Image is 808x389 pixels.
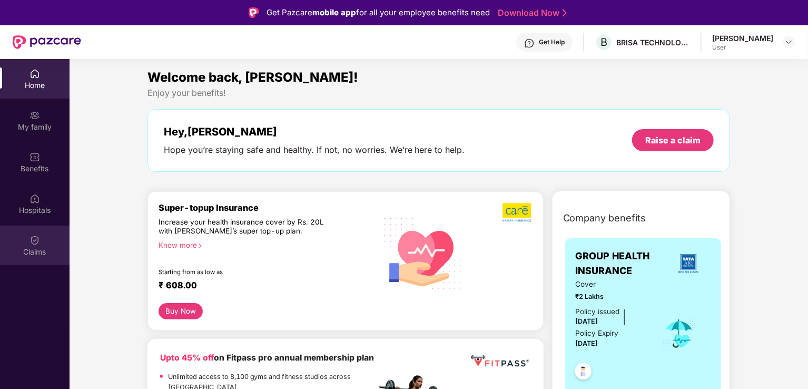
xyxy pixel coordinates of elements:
[267,6,490,19] div: Get Pazcare for all your employee benefits need
[159,280,366,293] div: ₹ 608.00
[563,7,567,18] img: Stroke
[785,38,793,46] img: svg+xml;base64,PHN2ZyBpZD0iRHJvcGRvd24tMzJ4MzIiIHhtbG5zPSJodHRwOi8vd3d3LnczLm9yZy8yMDAwL3N2ZyIgd2...
[159,303,203,319] button: Buy Now
[576,328,619,339] div: Policy Expiry
[13,35,81,49] img: New Pazcare Logo
[502,202,533,222] img: b5dec4f62d2307b9de63beb79f102df3.png
[498,7,564,18] a: Download Now
[576,317,598,325] span: [DATE]
[159,218,331,237] div: Increase your health insurance cover by Rs. 20L with [PERSON_NAME]’s super top-up plan.
[576,279,648,290] span: Cover
[147,70,358,85] span: Welcome back, [PERSON_NAME]!
[576,291,648,302] span: ₹2 Lakhs
[576,249,666,279] span: GROUP HEALTH INSURANCE
[164,144,465,155] div: Hope you’re staying safe and healthy. If not, no worries. We’re here to help.
[645,134,701,146] div: Raise a claim
[600,36,607,48] span: B
[159,202,377,213] div: Super-topup Insurance
[469,352,530,371] img: fppp.png
[674,249,703,278] img: insurerLogo
[29,69,40,79] img: svg+xml;base64,PHN2ZyBpZD0iSG9tZSIgeG1sbnM9Imh0dHA6Ly93d3cudzMub3JnLzIwMDAvc3ZnIiB3aWR0aD0iMjAiIG...
[576,339,598,347] span: [DATE]
[160,353,214,363] b: Upto 45% off
[147,87,731,99] div: Enjoy your benefits!
[159,268,332,276] div: Starting from as low as
[160,353,374,363] b: on Fitpass pro annual membership plan
[524,38,535,48] img: svg+xml;base64,PHN2ZyBpZD0iSGVscC0zMngzMiIgeG1sbnM9Imh0dHA6Ly93d3cudzMub3JnLzIwMDAvc3ZnIiB3aWR0aD...
[570,360,596,386] img: svg+xml;base64,PHN2ZyB4bWxucz0iaHR0cDovL3d3dy53My5vcmcvMjAwMC9zdmciIHdpZHRoPSI0OC45NDMiIGhlaWdodD...
[29,193,40,204] img: svg+xml;base64,PHN2ZyBpZD0iSG9zcGl0YWxzIiB4bWxucz0iaHR0cDovL3d3dy53My5vcmcvMjAwMC9zdmciIHdpZHRoPS...
[712,33,773,43] div: [PERSON_NAME]
[662,316,696,351] img: icon
[576,306,620,317] div: Policy issued
[616,37,690,47] div: BRISA TECHNOLOGIES PRIVATE LIMITED
[312,7,356,17] strong: mobile app
[249,7,259,18] img: Logo
[563,211,646,226] span: Company benefits
[159,241,370,248] div: Know more
[539,38,565,46] div: Get Help
[712,43,773,52] div: User
[377,205,470,300] img: svg+xml;base64,PHN2ZyB4bWxucz0iaHR0cDovL3d3dy53My5vcmcvMjAwMC9zdmciIHhtbG5zOnhsaW5rPSJodHRwOi8vd3...
[29,110,40,121] img: svg+xml;base64,PHN2ZyB3aWR0aD0iMjAiIGhlaWdodD0iMjAiIHZpZXdCb3g9IjAgMCAyMCAyMCIgZmlsbD0ibm9uZSIgeG...
[29,235,40,246] img: svg+xml;base64,PHN2ZyBpZD0iQ2xhaW0iIHhtbG5zPSJodHRwOi8vd3d3LnczLm9yZy8yMDAwL3N2ZyIgd2lkdGg9IjIwIi...
[164,125,465,138] div: Hey, [PERSON_NAME]
[29,152,40,162] img: svg+xml;base64,PHN2ZyBpZD0iQmVuZWZpdHMiIHhtbG5zPSJodHRwOi8vd3d3LnczLm9yZy8yMDAwL3N2ZyIgd2lkdGg9Ij...
[197,243,203,249] span: right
